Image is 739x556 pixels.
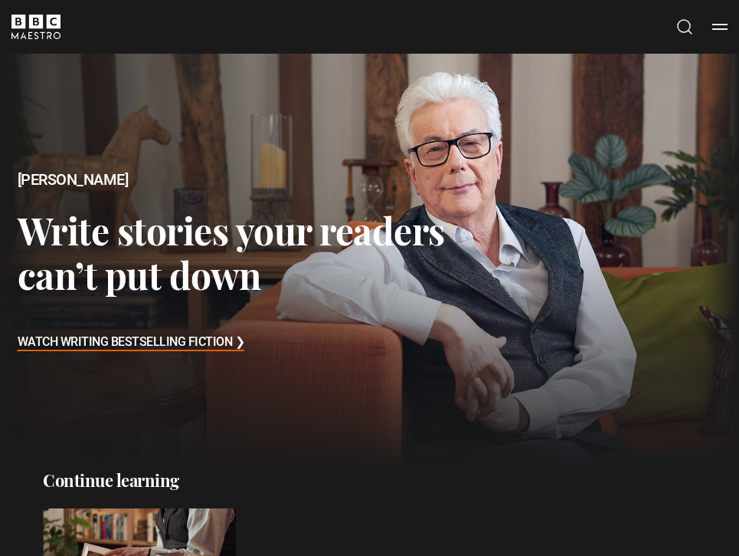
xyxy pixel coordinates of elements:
h3: Watch Writing Bestselling Fiction ❯ [18,331,245,354]
h2: Continue learning [43,470,696,491]
h3: Write stories your readers can’t put down [18,208,488,297]
h2: [PERSON_NAME] [18,169,488,190]
button: Toggle navigation [712,19,728,35]
svg: BBC Maestro [11,15,60,39]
